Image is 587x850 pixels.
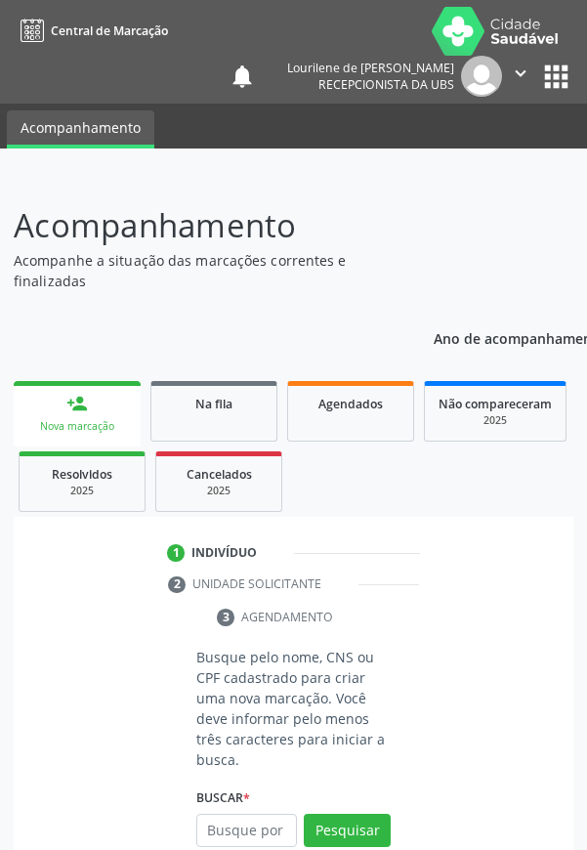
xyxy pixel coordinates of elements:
[287,60,454,76] div: Lourilene de [PERSON_NAME]
[439,413,552,428] div: 2025
[187,466,252,483] span: Cancelados
[195,396,232,412] span: Na fila
[304,814,391,847] button: Pesquisar
[170,484,268,498] div: 2025
[14,15,168,47] a: Central de Marcação
[461,56,502,97] img: img
[7,110,154,149] a: Acompanhamento
[229,63,256,90] button: notifications
[539,60,573,94] button: apps
[318,396,383,412] span: Agendados
[14,201,405,250] p: Acompanhamento
[318,76,454,93] span: Recepcionista da UBS
[14,250,405,291] p: Acompanhe a situação das marcações correntes e finalizadas
[196,647,391,770] p: Busque pelo nome, CNS ou CPF cadastrado para criar uma nova marcação. Você deve informar pelo men...
[33,484,131,498] div: 2025
[196,784,250,814] label: Buscar
[52,466,112,483] span: Resolvidos
[191,544,257,562] div: Indivíduo
[510,63,531,84] i: 
[196,814,297,847] input: Busque por nome, CNS ou CPF
[66,393,88,414] div: person_add
[439,396,552,412] span: Não compareceram
[51,22,168,39] span: Central de Marcação
[502,56,539,97] button: 
[27,419,127,434] div: Nova marcação
[167,544,185,562] div: 1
